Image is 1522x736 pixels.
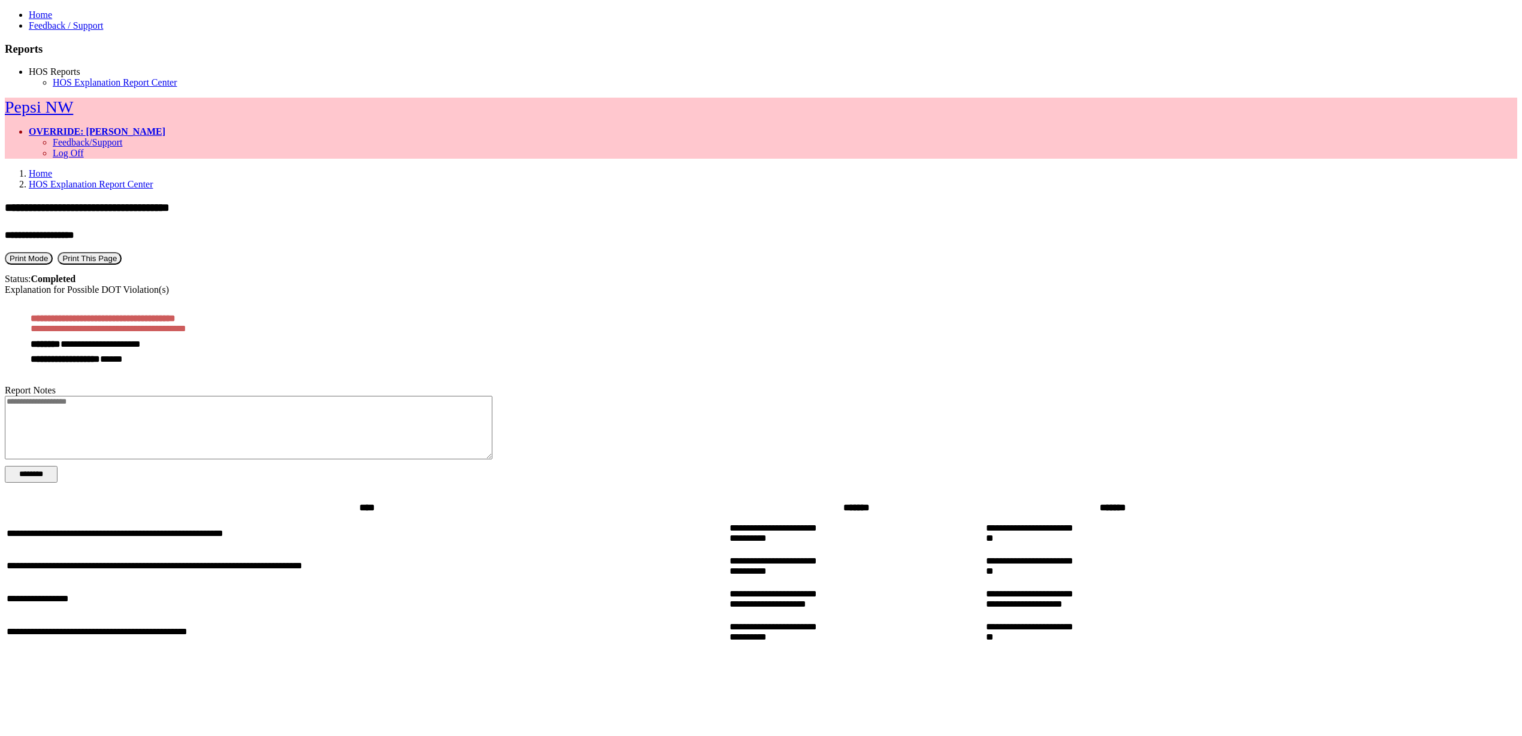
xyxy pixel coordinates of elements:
a: HOS Explanation Report Center [29,179,153,189]
div: Report Notes [5,385,1517,396]
a: Feedback / Support [29,20,103,31]
div: Explanation for Possible DOT Violation(s) [5,284,1517,295]
button: Print Mode [5,252,53,265]
a: HOS Explanation Report Center [53,77,177,87]
a: Feedback/Support [53,137,122,147]
a: Home [29,168,52,178]
a: OVERRIDE: [PERSON_NAME] [29,126,165,137]
h3: Reports [5,43,1517,56]
a: HOS Reports [29,66,80,77]
button: Change Filter Options [5,466,58,483]
a: Log Off [53,148,84,158]
a: Home [29,10,52,20]
strong: Completed [31,274,76,284]
button: Print This Page [58,252,122,265]
a: Pepsi NW [5,98,73,116]
div: Status: [5,274,1517,284]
